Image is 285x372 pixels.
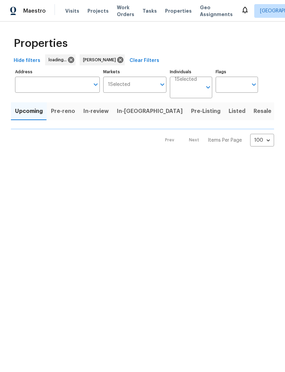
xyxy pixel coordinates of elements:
[127,54,162,67] button: Clear Filters
[191,106,220,116] span: Pre-Listing
[158,80,167,89] button: Open
[23,8,46,14] span: Maestro
[103,70,167,74] label: Markets
[14,40,68,47] span: Properties
[65,8,79,14] span: Visits
[249,80,259,89] button: Open
[87,8,109,14] span: Projects
[80,54,125,65] div: [PERSON_NAME]
[200,4,233,18] span: Geo Assignments
[45,54,76,65] div: loading...
[11,54,43,67] button: Hide filters
[91,80,100,89] button: Open
[117,106,183,116] span: In-[GEOGRAPHIC_DATA]
[254,106,271,116] span: Resale
[203,82,213,92] button: Open
[51,106,75,116] span: Pre-reno
[15,70,100,74] label: Address
[159,134,274,146] nav: Pagination Navigation
[142,9,157,13] span: Tasks
[49,56,69,63] span: loading...
[117,4,134,18] span: Work Orders
[15,106,43,116] span: Upcoming
[165,8,192,14] span: Properties
[208,137,242,144] p: Items Per Page
[229,106,245,116] span: Listed
[130,56,159,65] span: Clear Filters
[170,70,212,74] label: Individuals
[83,106,109,116] span: In-review
[108,82,130,88] span: 1 Selected
[14,56,40,65] span: Hide filters
[175,77,197,82] span: 1 Selected
[216,70,258,74] label: Flags
[250,131,274,149] div: 100
[83,56,119,63] span: [PERSON_NAME]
